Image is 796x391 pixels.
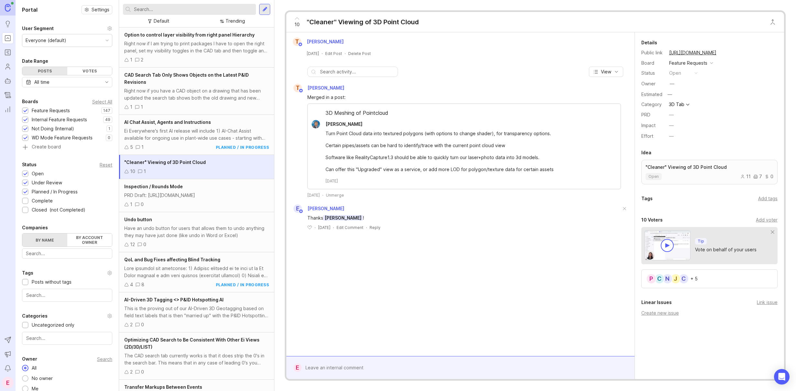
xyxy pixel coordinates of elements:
div: — [669,133,674,140]
a: Changelog [2,89,14,101]
button: Effort [667,132,676,140]
div: — [666,90,674,99]
div: Status [641,70,664,77]
button: Close button [766,16,779,28]
a: "Cleaner" Viewing of 3D Point Cloudopen1170 [641,160,778,184]
p: Tip [698,239,704,244]
a: AI Chat Assist, Agents and InstructionsEi Everywhere's first AI release will include 1) AI-Chat A... [119,115,274,155]
span: Inspection / Rounds Mode [124,184,183,189]
div: Edit Comment [337,225,363,230]
div: Open [32,170,44,177]
a: E[PERSON_NAME] [290,204,344,213]
div: · [322,51,323,56]
div: Posts without tags [32,278,72,286]
div: All time [34,79,50,86]
time: [DATE] [307,192,320,198]
div: Reply [370,225,381,230]
div: E [293,204,302,213]
div: Add voter [756,216,778,223]
div: Feature Requests [669,60,707,67]
div: open [669,70,681,77]
div: Boards [22,98,38,105]
span: Transfer Markups Between Events [124,384,202,390]
input: Search... [26,335,108,342]
label: Impact [641,123,656,128]
div: Right now if you have a CAD object on a drawing that has been updated the search tab shows both t... [124,87,269,102]
div: Link issue [757,299,778,306]
div: · [345,51,346,56]
span: Undo button [124,217,152,222]
div: J [670,274,681,284]
time: [DATE] [326,178,338,184]
div: Certain pipes/assets can be hard to identify/trace with the current point cloud view [326,142,610,149]
div: Default [154,17,169,25]
img: member badge [299,209,304,214]
h1: Portal [22,6,38,14]
img: Canny Home [5,4,11,11]
span: [PERSON_NAME] [326,121,362,127]
p: 1 [108,126,110,131]
button: e [2,377,14,388]
div: 0 [141,321,144,328]
div: 1 [130,201,132,208]
p: 0 [108,135,110,140]
button: Settings [82,5,112,14]
div: P [646,274,657,284]
button: Send to Autopilot [2,334,14,346]
div: Tags [22,269,33,277]
div: · [333,225,334,230]
div: Feature Requests [32,107,70,114]
div: Under Review [32,179,62,186]
label: PRD [641,112,650,117]
img: Jimmy Ong [312,120,320,128]
div: 7 [753,174,762,179]
div: · [322,192,323,198]
span: 10 [294,21,300,28]
a: Optimizing CAD Search to Be Consistent With Other Ei Views (2D/3D/LIST)The CAD search tab current... [119,332,274,380]
time: [DATE] [318,225,330,230]
div: 5 [130,144,133,151]
div: C [654,274,665,284]
div: Merged in a post: [307,94,621,101]
div: 11 [740,174,751,179]
div: 1 [130,103,132,111]
a: Roadmaps [2,47,14,58]
a: Jimmy Ong[PERSON_NAME] [308,120,368,128]
div: Owner [641,80,664,87]
button: Announcements [2,348,14,360]
a: T[PERSON_NAME] [289,38,349,46]
a: Create board [22,145,112,150]
span: QoL and Bug Fixes affecting Blind Tracking [124,257,220,262]
div: Turn Point Cloud data into textured polygons (with options to change shader), for transparency op... [326,130,610,137]
div: T [293,38,301,46]
div: Owner [22,355,37,363]
div: Planned / In Progress [32,188,78,195]
div: · [366,225,367,230]
div: 2 [130,321,133,328]
div: Closed (not Completed) [32,206,85,213]
div: Trending [226,17,245,25]
div: Idea [641,149,651,157]
p: "Cleaner" Viewing of 3D Point Cloud [646,164,773,170]
div: Right now if I am trying to print packages I have to open the right panel, set my visibility togg... [124,40,269,54]
button: PRD [667,111,676,119]
div: 2 [141,56,143,63]
span: open [648,174,659,179]
div: PRD Draft: [URL][DOMAIN_NAME] [124,192,269,199]
div: Ei Everywhere's first AI release will include 1) AI-Chat Assist available for ongoing use in plan... [124,127,269,142]
div: 4 [130,281,133,288]
div: Delete Post [348,51,371,56]
div: Reset [100,163,112,167]
div: Internal Feature Requests [32,116,87,123]
label: By account owner [67,234,112,246]
div: Linear Issues [641,299,672,306]
div: N [662,274,673,284]
div: 10 [130,168,135,175]
div: Category [641,101,664,108]
span: "Cleaner" Viewing of 3D Point Cloud [124,159,206,165]
div: Date Range [22,57,48,65]
div: Status [22,161,37,168]
div: 0 [141,368,144,375]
